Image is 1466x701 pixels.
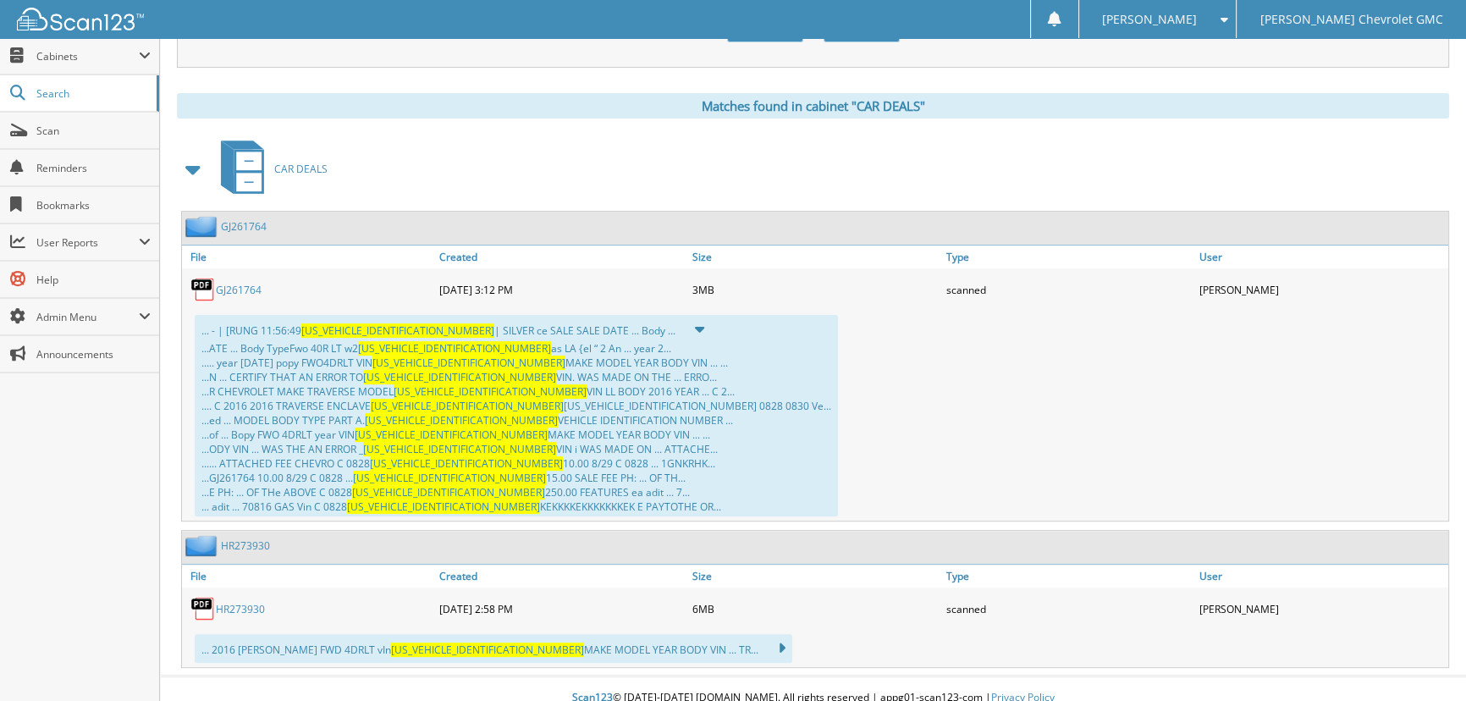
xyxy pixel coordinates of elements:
span: Scan [36,124,151,138]
img: folder2.png [185,216,221,237]
div: scanned [942,592,1195,626]
span: [US_VEHICLE_IDENTIFICATION_NUMBER] [347,500,540,514]
span: Announcements [36,347,151,362]
div: [DATE] 3:12 PM [435,273,688,306]
a: File [182,565,435,588]
a: Type [942,565,1195,588]
span: Bookmarks [36,198,151,213]
a: HR273930 [221,538,270,553]
a: HR273930 [216,602,265,616]
div: 6MB [688,592,941,626]
a: GJ261764 [216,283,262,297]
div: ... - | [RUNG 11:56:49 | SILVER ce SALE SALE DATE ... Body ... [195,315,838,516]
span: Search [36,86,148,101]
span: [PERSON_NAME] Chevrolet GMC [1260,14,1443,25]
div: [PERSON_NAME] [1195,592,1448,626]
span: [US_VEHICLE_IDENTIFICATION_NUMBER] [358,341,551,356]
div: [DATE] 2:58 PM [435,592,688,626]
a: File [182,246,435,268]
span: [US_VEHICLE_IDENTIFICATION_NUMBER] [365,413,558,428]
span: [PERSON_NAME] [1102,14,1197,25]
a: CAR DEALS [211,135,328,202]
img: scan123-logo-white.svg [17,8,144,30]
div: ...ATE ... Body TypeFwo 40R LT w2 as LA {el “ 2 An ... year 2... ..... year [DATE] popy FWO4DRLT ... [201,341,831,514]
span: Cabinets [36,49,139,63]
span: [US_VEHICLE_IDENTIFICATION_NUMBER] [371,399,564,413]
span: Admin Menu [36,310,139,324]
img: PDF.png [190,277,216,302]
span: [US_VEHICLE_IDENTIFICATION_NUMBER] [394,384,587,399]
span: [US_VEHICLE_IDENTIFICATION_NUMBER] [370,456,563,471]
img: PDF.png [190,596,216,621]
span: User Reports [36,235,139,250]
div: 3MB [688,273,941,306]
span: [US_VEHICLE_IDENTIFICATION_NUMBER] [352,485,545,500]
div: [PERSON_NAME] [1195,273,1448,306]
span: [US_VEHICLE_IDENTIFICATION_NUMBER] [301,323,494,338]
a: Size [688,565,941,588]
a: Created [435,565,688,588]
span: CAR DEALS [274,162,328,176]
img: folder2.png [185,535,221,556]
div: scanned [942,273,1195,306]
span: [US_VEHICLE_IDENTIFICATION_NUMBER] [372,356,565,370]
span: [US_VEHICLE_IDENTIFICATION_NUMBER] [355,428,548,442]
div: ... 2016 [PERSON_NAME] FWD 4DRLT vIn MAKE MODEL YEAR BODY VIN ... TR... [195,634,792,663]
span: [US_VEHICLE_IDENTIFICATION_NUMBER] [363,370,556,384]
a: Type [942,246,1195,268]
span: Reminders [36,161,151,175]
span: Help [36,273,151,287]
span: [US_VEHICLE_IDENTIFICATION_NUMBER] [353,471,546,485]
a: Size [688,246,941,268]
a: User [1195,246,1448,268]
div: Matches found in cabinet "CAR DEALS" [177,93,1449,119]
iframe: Chat Widget [1381,620,1466,701]
span: [US_VEHICLE_IDENTIFICATION_NUMBER] [391,643,584,657]
span: [US_VEHICLE_IDENTIFICATION_NUMBER] [363,442,556,456]
a: GJ261764 [221,219,267,234]
a: Created [435,246,688,268]
a: User [1195,565,1448,588]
